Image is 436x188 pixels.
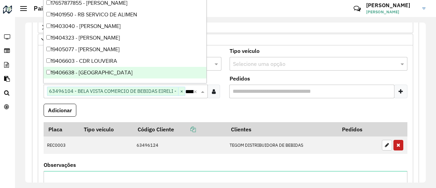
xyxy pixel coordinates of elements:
[44,122,79,136] th: Placa
[133,136,226,154] td: 63496124
[193,87,199,96] span: Clear all
[44,20,206,32] div: 19403040 - [PERSON_NAME]
[226,122,337,136] th: Clientes
[230,47,260,55] label: Tipo veículo
[337,122,378,136] th: Pedidos
[366,2,417,9] h3: [PERSON_NAME]
[27,5,131,12] h2: Painel de Sugestão - Criar registro
[44,32,206,44] div: 19404323 - [PERSON_NAME]
[44,44,206,55] div: 19405077 - [PERSON_NAME]
[226,136,337,154] td: TEGOM DISTRIBUIDORA DE BEBIDAS
[133,122,226,136] th: Código Cliente
[230,74,250,83] label: Pedidos
[366,9,417,15] span: [PERSON_NAME]
[38,21,413,33] a: Preservar Cliente - Devem ficar no buffer, não roteirizar
[178,87,185,96] span: ×
[44,136,79,154] td: REC0003
[47,87,178,95] span: 63496104 - BELA VISTA COMERCIO DE BEBIDAS EIRELI -
[44,161,76,169] label: Observações
[38,34,413,45] a: Cliente para Recarga
[44,78,206,90] div: 19407521 - SHIBATA S13 - JACARE
[44,9,206,20] div: 19401950 - RB SERVICO DE ALIMEN
[350,1,364,16] a: Contato Rápido
[79,122,133,136] th: Tipo veículo
[44,104,76,117] button: Adicionar
[174,126,196,133] a: Copiar
[44,67,206,78] div: 19406638 - [GEOGRAPHIC_DATA]
[44,55,206,67] div: 19406603 - CDR LOUVEIRA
